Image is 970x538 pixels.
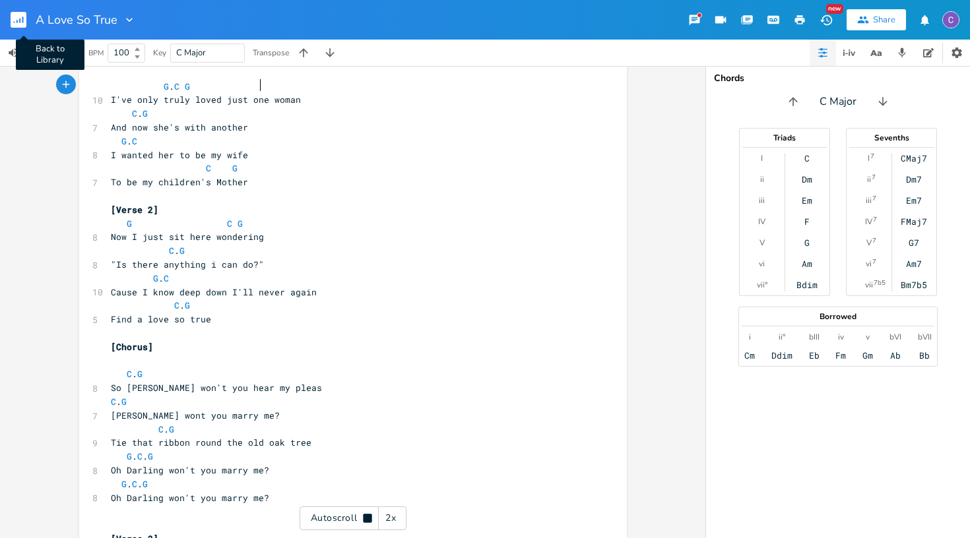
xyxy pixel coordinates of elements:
div: IV [758,216,765,227]
div: BPM [88,49,104,57]
span: G [185,299,190,311]
div: V [760,237,765,248]
span: . [111,299,195,311]
span: G [238,218,243,229]
div: vi [866,258,872,269]
span: Cause I know deep down I'll never again [111,286,317,298]
span: G [164,80,169,92]
div: Chords [714,74,962,83]
span: . [111,107,153,119]
div: Eb [809,350,820,361]
div: vii° [757,280,767,290]
div: Autoscroll [300,506,406,530]
button: New [813,8,839,32]
button: Share [847,9,906,30]
div: ii [867,174,871,185]
div: i [749,332,751,342]
span: G [185,80,190,92]
span: Find a love so true [111,313,211,325]
span: . [111,245,185,256]
span: . [111,272,169,284]
sup: 7 [873,214,877,225]
div: Sevenths [847,134,936,142]
span: . . [111,450,158,462]
sup: 7 [872,193,876,204]
span: C [158,423,164,435]
div: ii [760,174,764,185]
sup: 7 [872,172,876,183]
span: "Is there anything i can do?" [111,258,264,270]
sup: 7 [872,256,876,267]
span: G [127,450,132,462]
div: CMaj7 [901,153,927,164]
div: iii [866,195,872,206]
span: G [153,272,158,284]
div: iii [759,195,765,206]
div: iv [838,332,844,342]
span: C [174,299,179,311]
div: G7 [909,237,919,248]
span: So [PERSON_NAME] won't you hear my pleas [111,382,322,394]
span: C [164,272,169,284]
span: G [232,162,238,174]
div: Share [873,14,895,26]
div: bVII [918,332,932,342]
span: [Verse 2] [111,204,158,216]
span: C [111,396,116,407]
span: [Chorus] [111,341,153,353]
div: vi [759,258,765,269]
div: IV [865,216,872,227]
span: . [111,423,179,435]
span: G [127,218,132,229]
span: G [121,135,127,147]
div: New [826,4,843,14]
img: Calum Wright [942,11,959,28]
sup: 7b5 [874,278,886,288]
div: I [868,153,870,164]
span: G [121,396,127,407]
span: G [137,368,143,380]
div: Borrowed [739,313,937,320]
span: C [132,478,137,490]
span: I wanted her to be my wife [111,149,248,161]
span: C [127,368,132,380]
span: A Love So True [36,14,117,26]
span: C [137,450,143,462]
span: I've only truly loved just one woman [111,94,301,105]
div: bIII [809,332,820,342]
div: F [804,216,810,227]
div: I [761,153,763,164]
span: Oh Darling won't you marry me? [111,464,269,476]
span: C [132,107,137,119]
span: . [111,135,143,147]
span: C [174,80,179,92]
span: Now I just sit here wondering [111,231,264,243]
div: Gm [862,350,873,361]
sup: 7 [870,151,874,162]
span: To be my children's Mother [111,176,248,188]
div: Dm [802,174,812,185]
div: Em [802,195,812,206]
div: FMaj7 [901,216,927,227]
span: Oh Darling won't you marry me? [111,492,269,504]
span: C Major [176,47,206,59]
span: . . [111,478,153,490]
div: Triads [740,134,829,142]
div: Am7 [906,258,922,269]
div: vii [865,280,873,290]
div: bVI [889,332,901,342]
span: C [132,135,137,147]
div: Transpose [253,49,289,57]
span: And now she's with another [111,121,248,133]
div: G [804,237,810,248]
div: Ab [890,350,901,361]
span: . [111,80,195,92]
span: G [143,478,148,490]
button: Back to Library [11,4,37,36]
span: Tie that ribbon round the old oak tree [111,436,311,448]
div: Fm [835,350,846,361]
div: v [866,332,870,342]
span: C Major [820,94,857,109]
span: C [169,245,174,256]
span: [PERSON_NAME] wont you marry me? [111,409,280,421]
